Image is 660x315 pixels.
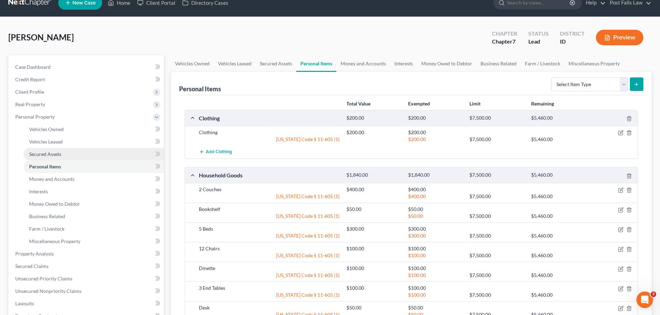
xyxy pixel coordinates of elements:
span: Client Profile [15,89,44,95]
div: $100.00 [405,265,466,272]
span: Money and Accounts [29,176,74,182]
div: $400.00 [405,186,466,193]
a: Interests [390,55,417,72]
div: $50.00 [343,304,404,311]
div: [US_STATE] Code § 11-605 (1) [195,213,343,220]
div: $300.00 [405,225,466,232]
div: $50.00 [405,206,466,213]
a: Vehicles Leased [24,136,164,148]
div: Chapter [492,30,517,38]
a: Vehicles Leased [214,55,256,72]
div: $100.00 [405,245,466,252]
div: $100.00 [343,245,404,252]
div: $100.00 [405,252,466,259]
div: $7,500.00 [466,136,527,143]
div: $100.00 [405,272,466,279]
div: $5,460.00 [528,136,589,143]
div: $5,460.00 [528,252,589,259]
span: Credit Report [15,76,45,82]
div: ID [560,38,585,46]
span: Personal Items [29,164,61,169]
div: $5,460.00 [528,172,589,178]
div: $7,500.00 [466,291,527,298]
div: $100.00 [343,285,404,291]
div: Chapter [492,38,517,46]
span: Real Property [15,101,45,107]
div: $50.00 [405,304,466,311]
a: Personal Items [296,55,336,72]
span: Secured Assets [29,151,61,157]
a: Credit Report [10,73,164,86]
div: [US_STATE] Code § 11-605 (1) [195,136,343,143]
button: Add Clothing [199,146,232,158]
div: [US_STATE] Code § 11-605 (1) [195,291,343,298]
div: Household Goods [195,172,343,179]
div: $7,500.00 [466,193,527,200]
span: Interests [29,188,48,194]
a: Money and Accounts [336,55,390,72]
a: Miscellaneous Property [564,55,624,72]
div: $300.00 [343,225,404,232]
span: Case Dashboard [15,64,51,70]
span: Property Analysis [15,251,54,257]
span: Vehicles Leased [29,139,63,145]
a: Miscellaneous Property [24,235,164,248]
div: $5,460.00 [528,291,589,298]
a: Property Analysis [10,248,164,260]
span: Money Owed to Debtor [29,201,80,207]
div: Dinette [195,265,343,272]
div: $1,840.00 [343,172,404,178]
a: Unsecured Nonpriority Claims [10,285,164,297]
div: 2 Couches [195,186,343,193]
div: $400.00 [343,186,404,193]
strong: Total Value [346,101,370,106]
strong: Exempted [408,101,430,106]
div: Lead [528,38,549,46]
div: 3 End Tables [195,285,343,291]
div: $7,500.00 [466,272,527,279]
div: $100.00 [405,285,466,291]
a: Lawsuits [10,297,164,310]
div: $7,500.00 [466,213,527,220]
strong: Limit [469,101,481,106]
div: $100.00 [405,291,466,298]
a: Money Owed to Debtor [24,198,164,210]
div: Clothing [195,114,343,122]
a: Vehicles Owned [24,123,164,136]
a: Business Related [24,210,164,223]
div: Clothing [195,129,343,136]
span: Unsecured Priority Claims [15,276,72,281]
span: Add Clothing [206,149,232,155]
a: Case Dashboard [10,61,164,73]
div: $5,460.00 [528,193,589,200]
div: 12 Chairs [195,245,343,252]
div: $1,840.00 [405,172,466,178]
div: $7,500.00 [466,252,527,259]
div: $7,500.00 [466,172,527,178]
span: 7 [512,38,516,45]
a: Secured Assets [24,148,164,160]
span: [PERSON_NAME] [8,32,74,42]
div: $400.00 [405,193,466,200]
div: $5,460.00 [528,232,589,239]
a: Farm / Livestock [521,55,564,72]
div: $200.00 [405,115,466,121]
span: Secured Claims [15,263,49,269]
button: Preview [596,30,643,45]
div: $200.00 [343,115,404,121]
span: Farm / Livestock [29,226,64,232]
a: Money Owed to Debtor [417,55,476,72]
span: Lawsuits [15,300,34,306]
div: $200.00 [343,129,404,136]
span: 3 [651,291,656,297]
a: Secured Assets [256,55,296,72]
div: Desk [195,304,343,311]
div: [US_STATE] Code § 11-605 (1) [195,272,343,279]
div: $5,460.00 [528,213,589,220]
span: Unsecured Nonpriority Claims [15,288,81,294]
a: Farm / Livestock [24,223,164,235]
a: Money and Accounts [24,173,164,185]
div: [US_STATE] Code § 11-605 (1) [195,252,343,259]
div: $200.00 [405,129,466,136]
a: Business Related [476,55,521,72]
